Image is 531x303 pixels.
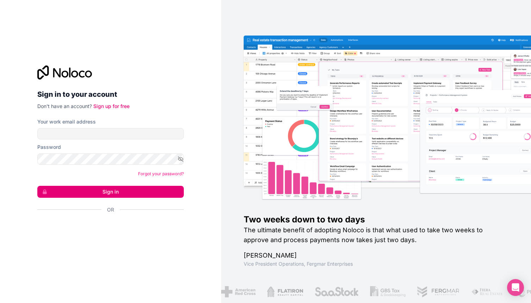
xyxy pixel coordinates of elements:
input: Email address [37,128,184,139]
label: Your work email address [37,118,96,125]
a: Sign up for free [93,103,130,109]
img: /assets/flatiron-C8eUkumj.png [267,286,304,297]
label: Password [37,144,61,151]
button: Sign in [37,186,184,198]
img: /assets/saastock-C6Zbiodz.png [314,286,359,297]
input: Password [37,153,184,165]
h2: The ultimate benefit of adopting Noloco is that what used to take two weeks to approve and proces... [244,225,508,245]
span: Or [107,206,114,213]
img: /assets/gbstax-C-GtDUiK.png [370,286,406,297]
img: /assets/fergmar-CudnrXN5.png [417,286,460,297]
h1: [PERSON_NAME] [244,251,508,260]
h1: Two weeks down to two days [244,214,508,225]
iframe: Sign in with Google Button [34,221,182,236]
img: /assets/american-red-cross-BAupjrZR.png [221,286,255,297]
h2: Sign in to your account [37,88,184,101]
span: Don't have an account? [37,103,92,109]
h1: Vice President Operations , Fergmar Enterprises [244,260,508,267]
a: Forgot your password? [138,171,184,176]
img: /assets/fiera-fwj2N5v4.png [471,286,504,297]
div: Open Intercom Messenger [507,279,524,296]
